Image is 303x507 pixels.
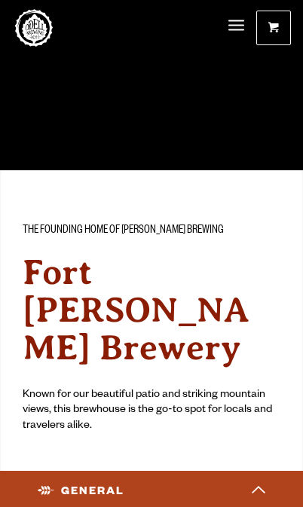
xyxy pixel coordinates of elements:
a: Odell Home [15,9,53,47]
h2: Fort [PERSON_NAME] Brewery [23,254,280,367]
span: The Founding Home of [PERSON_NAME] Brewing [23,221,224,241]
div: Known for our beautiful patio and striking mountain views, this brewhouse is the go-to spot for l... [23,388,280,435]
a: Menu [228,11,244,42]
span: General [38,484,124,499]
